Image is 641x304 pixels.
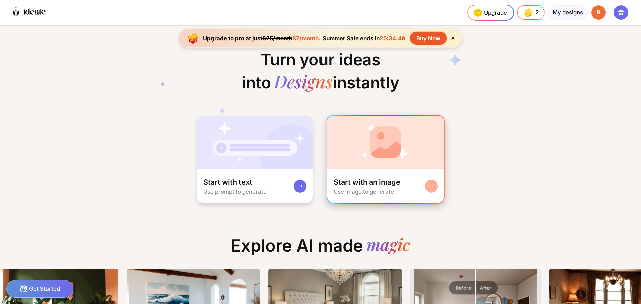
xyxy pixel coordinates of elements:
div: Use image to generate [334,188,394,195]
span: 2 [535,9,540,16]
div: Upgrade to pro at just [203,35,321,42]
div: My designs [548,5,588,20]
img: upgrade-nav-btn-icon.gif [471,6,484,19]
div: Start with an image [334,177,400,187]
div: R [591,5,606,20]
div: Use prompt to generate [203,188,267,195]
span: $25/month [262,35,292,42]
img: startWithImageCardBg.jpg [327,116,444,169]
div: Upgrade [471,6,507,19]
img: upgrade-banner-new-year-icon.gif [185,30,201,46]
div: Summer Sale ends in [321,35,407,42]
span: 25:34:49 [380,35,405,42]
div: Get Started [6,280,73,298]
div: Start with text [203,177,252,187]
div: Explore AI made [224,236,417,262]
div: Buy Now [410,32,447,45]
img: startWithTextCardBg.jpg [197,116,313,169]
span: $7/month. [292,35,321,42]
div: magic [366,236,410,256]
